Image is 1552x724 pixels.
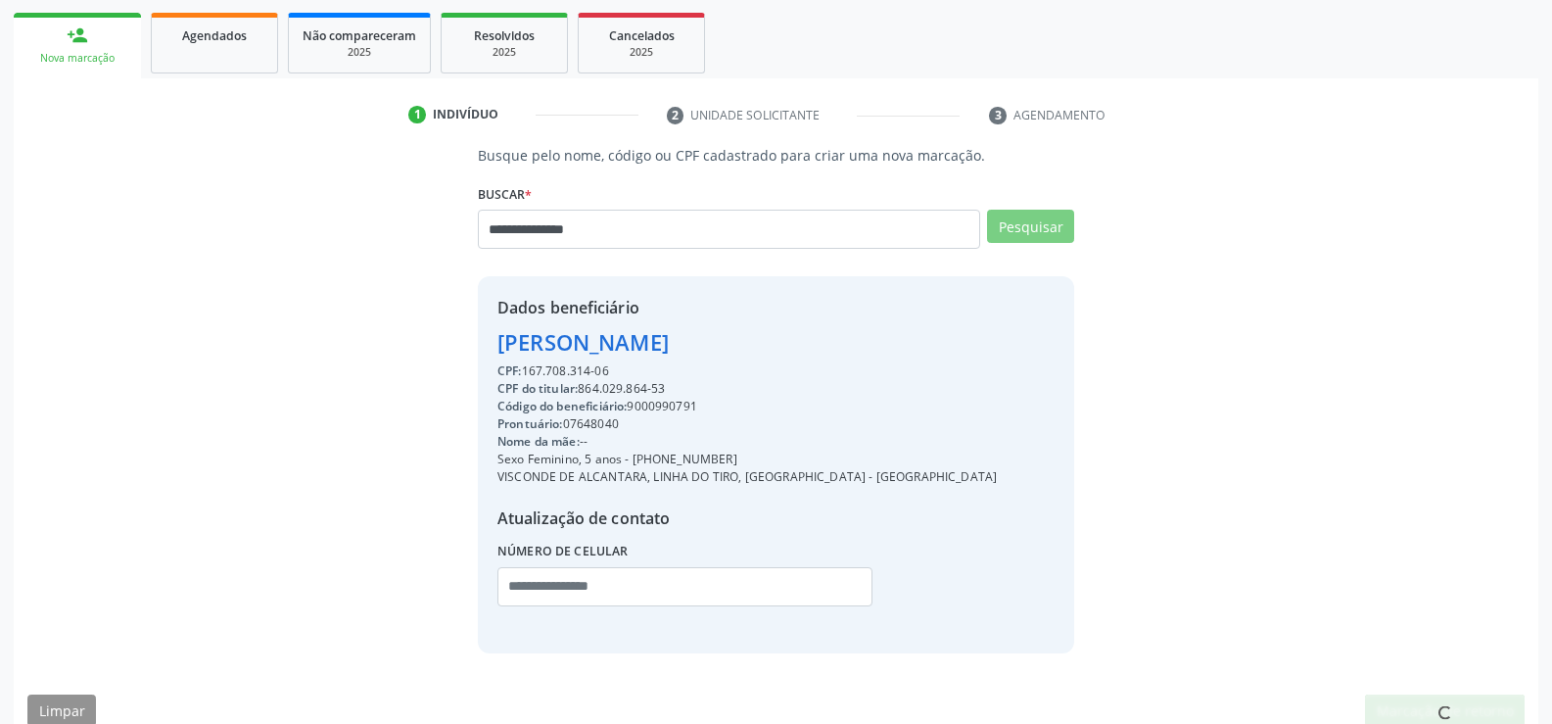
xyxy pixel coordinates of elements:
span: Não compareceram [303,27,416,44]
span: Agendados [182,27,247,44]
span: CPF do titular: [497,380,578,397]
div: 2025 [455,45,553,60]
span: Código do beneficiário: [497,398,627,414]
div: 2025 [592,45,690,60]
div: [PERSON_NAME] [497,326,997,359]
span: Prontuário: [497,415,563,432]
div: 1 [408,106,426,123]
span: CPF: [497,362,522,379]
span: Cancelados [609,27,675,44]
span: Nome da mãe: [497,433,580,450]
div: 2025 [303,45,416,60]
div: person_add [67,24,88,46]
p: Busque pelo nome, código ou CPF cadastrado para criar uma nova marcação. [478,145,1074,166]
div: Sexo Feminino, 5 anos - [PHONE_NUMBER] [497,451,997,468]
div: Indivíduo [433,106,498,123]
span: Resolvidos [474,27,535,44]
div: -- [497,433,997,451]
button: Pesquisar [987,210,1074,243]
div: Atualização de contato [497,507,997,530]
div: 9000990791 [497,398,997,415]
div: 07648040 [497,415,997,433]
div: Dados beneficiário [497,296,997,319]
label: Buscar [478,179,532,210]
div: VISCONDE DE ALCANTARA, LINHA DO TIRO, [GEOGRAPHIC_DATA] - [GEOGRAPHIC_DATA] [497,468,997,486]
label: Número de celular [497,537,629,567]
div: Nova marcação [27,51,127,66]
div: 167.708.314-06 [497,362,997,380]
div: 864.029.864-53 [497,380,997,398]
